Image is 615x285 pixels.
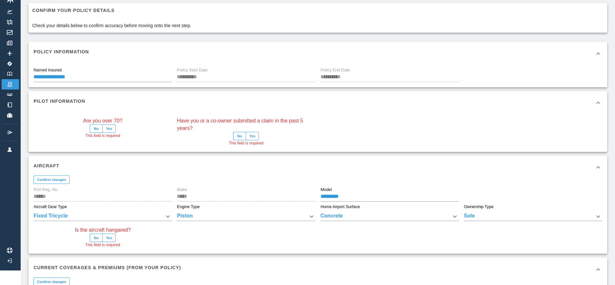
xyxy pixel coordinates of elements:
[177,187,187,193] label: Make
[177,117,315,132] label: Have you or a co-owner submitted a claim in the past 5 years?
[34,264,181,271] h6: Current Coverages & Premiums (from your policy)
[85,133,120,139] span: This field is required
[28,156,607,179] div: Aircraft
[34,175,70,184] button: Confirm changes
[32,22,191,29] p: Check your details below to confirm accuracy before moving onto the next step.
[32,7,191,14] h6: Confirm your policy details
[177,212,315,221] div: Piston
[34,187,58,193] label: FAA Reg. No.
[464,212,602,221] div: Sole
[90,234,103,242] button: No
[177,204,200,210] label: Engine Type
[34,67,62,73] label: Named Insured
[34,212,172,221] div: Fixed Tricycle
[464,204,494,210] label: Ownership Type
[34,98,85,105] h6: Pilot Information
[246,132,259,140] button: Yes
[321,204,360,210] label: Home Airport Surface
[321,67,350,73] label: Policy End Date
[28,91,607,114] div: Pilot Information
[102,124,116,133] button: Yes
[321,187,332,193] label: Model
[177,67,208,73] label: Policy Start Date
[90,124,103,133] button: No
[34,204,67,210] label: Aircraft Gear Type
[34,48,89,55] h6: Policy Information
[85,242,120,248] span: This field is required
[28,42,607,65] div: Policy Information
[229,140,263,147] span: This field is required
[102,234,116,242] button: Yes
[83,117,122,124] label: Are you over 70?
[75,226,130,234] label: Is the aircraft hangared?
[233,132,246,140] button: No
[34,162,59,169] h6: Aircraft
[28,258,607,281] div: Current Coverages & Premiums (from your policy)
[321,212,459,221] div: Concrete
